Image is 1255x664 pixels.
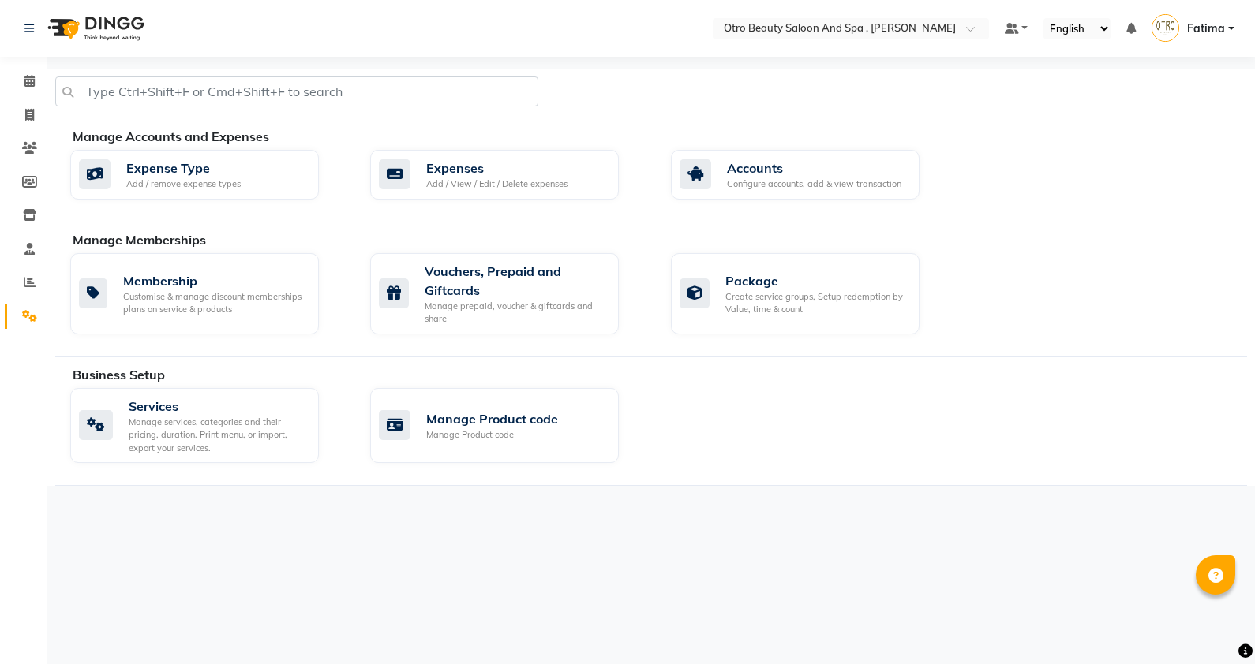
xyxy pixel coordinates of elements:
[129,397,306,416] div: Services
[70,388,347,464] a: ServicesManage services, categories and their pricing, duration. Print menu, or import, export yo...
[426,409,558,428] div: Manage Product code
[70,150,347,200] a: Expense TypeAdd / remove expense types
[129,416,306,455] div: Manage services, categories and their pricing, duration. Print menu, or import, export your servi...
[426,177,568,191] div: Add / View / Edit / Delete expenses
[126,177,241,191] div: Add / remove expense types
[426,428,558,442] div: Manage Product code
[123,290,306,316] div: Customise & manage discount memberships plans on service & products
[425,262,606,300] div: Vouchers, Prepaid and Giftcards
[370,253,646,334] a: Vouchers, Prepaid and GiftcardsManage prepaid, voucher & giftcards and share
[40,6,148,50] img: logo
[123,271,306,290] div: Membership
[727,159,901,177] div: Accounts
[725,290,907,316] div: Create service groups, Setup redemption by Value, time & count
[55,76,538,106] input: Type Ctrl+Shift+F or Cmd+Shift+F to search
[671,253,947,334] a: PackageCreate service groups, Setup redemption by Value, time & count
[727,177,901,191] div: Configure accounts, add & view transaction
[1187,21,1225,37] span: Fatima
[126,159,241,177] div: Expense Type
[725,271,907,290] div: Package
[426,159,568,177] div: Expenses
[370,388,646,464] a: Manage Product codeManage Product code
[370,150,646,200] a: ExpensesAdd / View / Edit / Delete expenses
[70,253,347,334] a: MembershipCustomise & manage discount memberships plans on service & products
[1152,14,1179,42] img: Fatima
[671,150,947,200] a: AccountsConfigure accounts, add & view transaction
[425,300,606,326] div: Manage prepaid, voucher & giftcards and share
